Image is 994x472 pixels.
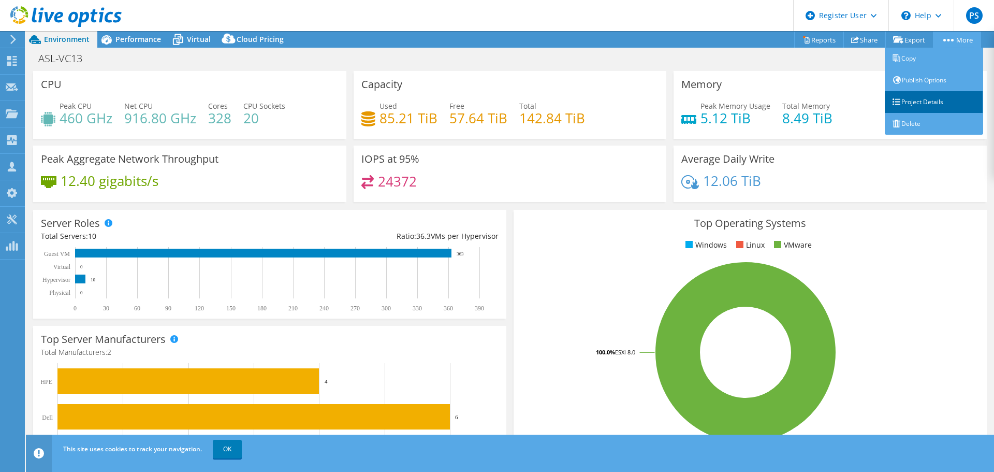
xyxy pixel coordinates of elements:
[413,305,422,312] text: 330
[88,231,96,241] span: 10
[34,53,98,64] h1: ASL-VC13
[288,305,298,312] text: 210
[213,440,242,459] a: OK
[80,290,83,295] text: 0
[475,305,484,312] text: 390
[124,101,153,111] span: Net CPU
[61,175,158,187] h4: 12.40 gigabits/s
[933,32,981,48] a: More
[134,305,140,312] text: 60
[681,153,774,165] h3: Average Daily Write
[683,239,727,251] li: Windows
[885,113,983,135] a: Delete
[700,101,770,111] span: Peak Memory Usage
[382,305,391,312] text: 300
[257,305,267,312] text: 180
[596,348,615,356] tspan: 100.0%
[44,34,90,44] span: Environment
[703,175,761,187] h4: 12.06 TiB
[361,153,419,165] h3: IOPS at 95%
[103,305,109,312] text: 30
[449,101,464,111] span: Free
[457,251,464,256] text: 363
[60,101,92,111] span: Peak CPU
[107,347,111,357] span: 2
[237,34,284,44] span: Cloud Pricing
[226,305,236,312] text: 150
[416,231,431,241] span: 36.3
[700,112,770,124] h4: 5.12 TiB
[270,231,499,242] div: Ratio: VMs per Hypervisor
[325,378,328,384] text: 4
[885,32,933,48] a: Export
[243,101,285,111] span: CPU Sockets
[115,34,161,44] span: Performance
[49,289,70,296] text: Physical
[378,176,417,187] h4: 24372
[42,276,70,283] text: Hypervisor
[519,101,536,111] span: Total
[361,79,402,90] h3: Capacity
[41,79,62,90] h3: CPU
[519,112,585,124] h4: 142.84 TiB
[41,218,100,229] h3: Server Roles
[195,305,204,312] text: 120
[681,79,722,90] h3: Memory
[187,34,211,44] span: Virtual
[885,69,983,91] a: Publish Options
[41,334,166,345] h3: Top Server Manufacturers
[350,305,360,312] text: 270
[63,445,202,453] span: This site uses cookies to track your navigation.
[449,112,507,124] h4: 57.64 TiB
[379,101,397,111] span: Used
[44,250,70,258] text: Guest VM
[444,305,453,312] text: 360
[782,112,832,124] h4: 8.49 TiB
[165,305,171,312] text: 90
[319,305,329,312] text: 240
[208,101,228,111] span: Cores
[455,414,458,420] text: 6
[885,91,983,113] a: Project Details
[734,239,765,251] li: Linux
[124,112,196,124] h4: 916.80 GHz
[91,277,96,282] text: 10
[40,378,52,385] text: HPE
[521,218,979,229] h3: Top Operating Systems
[901,11,911,20] svg: \n
[843,32,886,48] a: Share
[379,112,437,124] h4: 85.21 TiB
[771,239,812,251] li: VMware
[782,101,830,111] span: Total Memory
[41,347,499,358] h4: Total Manufacturers:
[41,153,218,165] h3: Peak Aggregate Network Throughput
[74,305,77,312] text: 0
[885,48,983,69] a: Copy
[966,7,983,24] span: PS
[53,263,71,270] text: Virtual
[243,112,285,124] h4: 20
[80,264,83,269] text: 0
[41,231,270,242] div: Total Servers:
[794,32,844,48] a: Reports
[42,414,53,421] text: Dell
[208,112,231,124] h4: 328
[60,112,112,124] h4: 460 GHz
[615,348,635,356] tspan: ESXi 8.0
